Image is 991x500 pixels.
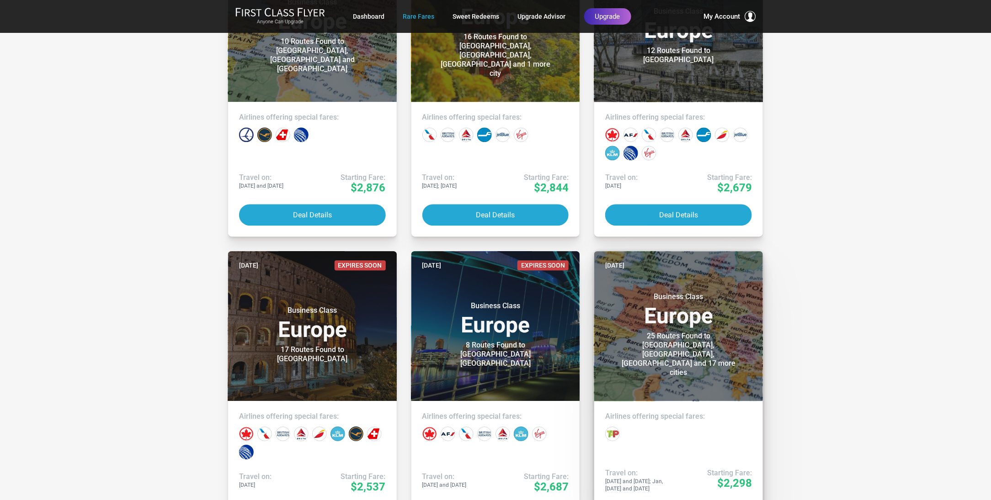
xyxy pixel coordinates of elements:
div: Lot Polish [239,127,254,142]
div: British Airways [276,426,290,441]
div: Finnair [697,127,711,142]
div: Air France [441,426,455,441]
div: Air Canada [239,426,254,441]
a: First Class FlyerAnyone Can Upgrade [235,7,325,26]
div: KLM [514,426,528,441]
small: Anyone Can Upgrade [235,19,325,25]
div: Iberia [312,426,327,441]
h3: Europe [422,301,569,336]
div: Delta Airlines [495,426,510,441]
div: Finnair [477,127,492,142]
button: Deal Details [422,204,569,226]
div: American Airlines [422,127,437,142]
h3: Europe [239,306,386,341]
a: Dashboard [353,8,385,25]
h4: Airlines offering special fares: [605,412,752,421]
div: Lufthansa [349,426,363,441]
div: Delta Airlines [678,127,693,142]
div: Delta Airlines [459,127,474,142]
a: Upgrade Advisor [518,8,566,25]
div: Virgin Atlantic [532,426,547,441]
div: 16 Routes Found to [GEOGRAPHIC_DATA], [GEOGRAPHIC_DATA], [GEOGRAPHIC_DATA] and 1 more city [438,32,553,78]
div: British Airways [660,127,675,142]
button: Deal Details [239,204,386,226]
div: Virgin Atlantic [642,146,656,160]
div: 25 Routes Found to [GEOGRAPHIC_DATA], [GEOGRAPHIC_DATA], [GEOGRAPHIC_DATA] and 17 more cities [622,332,736,377]
time: [DATE] [422,260,442,270]
span: Expires Soon [517,260,569,270]
div: Air Canada [422,426,437,441]
div: Virgin Atlantic [514,127,528,142]
time: [DATE] [239,260,258,270]
div: Delta Airlines [294,426,309,441]
div: United [239,445,254,459]
div: JetBlue [495,127,510,142]
a: Rare Fares [403,8,435,25]
div: United [294,127,309,142]
div: Air Canada [605,127,620,142]
img: First Class Flyer [235,7,325,17]
small: Business Class [438,301,553,311]
div: American Airlines [257,426,272,441]
div: 8 Routes Found to [GEOGRAPHIC_DATA] [GEOGRAPHIC_DATA] [438,341,553,368]
small: Business Class [255,306,369,315]
h4: Airlines offering special fares: [239,412,386,421]
div: American Airlines [642,127,656,142]
a: Upgrade [584,8,631,25]
div: Swiss [276,127,290,142]
div: Lufthansa [257,127,272,142]
div: KLM [605,146,620,160]
div: United [623,146,638,160]
h3: Europe [605,292,752,327]
div: Swiss [367,426,382,441]
small: Business Class [622,292,736,301]
div: TAP Portugal [605,426,620,441]
h3: Europe [605,7,752,42]
div: 10 Routes Found to [GEOGRAPHIC_DATA], [GEOGRAPHIC_DATA] and [GEOGRAPHIC_DATA] [255,37,369,74]
time: [DATE] [605,260,624,270]
div: British Airways [441,127,455,142]
span: Expires Soon [335,260,386,270]
div: 17 Routes Found to [GEOGRAPHIC_DATA] [255,345,369,363]
div: American Airlines [459,426,474,441]
a: Sweet Redeems [453,8,500,25]
div: Air France [623,127,638,142]
h4: Airlines offering special fares: [422,412,569,421]
div: KLM [330,426,345,441]
h4: Airlines offering special fares: [605,113,752,122]
button: My Account [703,11,756,22]
div: Iberia [715,127,730,142]
h4: Airlines offering special fares: [239,113,386,122]
div: JetBlue [733,127,748,142]
div: 12 Routes Found to [GEOGRAPHIC_DATA] [622,46,736,64]
div: British Airways [477,426,492,441]
span: My Account [703,11,740,22]
button: Deal Details [605,204,752,226]
h4: Airlines offering special fares: [422,113,569,122]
